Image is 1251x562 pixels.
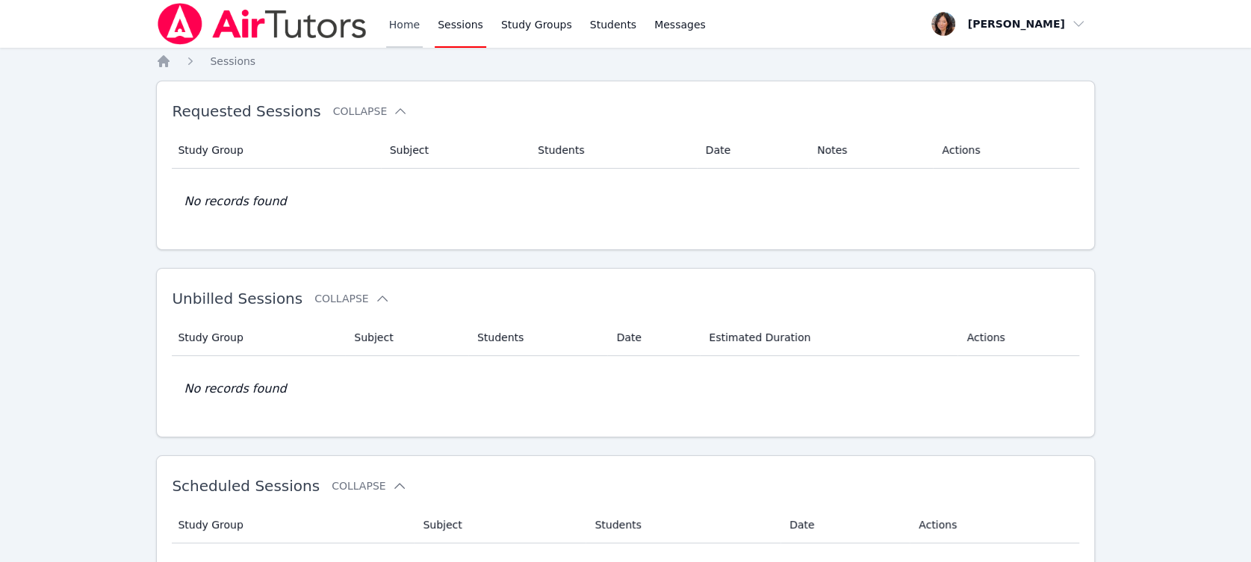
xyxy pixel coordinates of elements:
[172,356,1078,422] td: No records found
[172,477,320,495] span: Scheduled Sessions
[468,319,607,356] th: Students
[586,507,780,543] th: Students
[156,3,367,45] img: Air Tutors
[333,104,408,119] button: Collapse
[332,478,406,493] button: Collapse
[345,319,468,356] th: Subject
[172,102,320,120] span: Requested Sessions
[172,319,345,356] th: Study Group
[808,132,933,169] th: Notes
[697,132,808,169] th: Date
[607,319,700,356] th: Date
[156,54,1094,69] nav: Breadcrumb
[933,132,1078,169] th: Actions
[910,507,1079,543] th: Actions
[172,290,302,307] span: Unbilled Sessions
[414,507,586,543] th: Subject
[314,291,389,306] button: Collapse
[172,169,1078,234] td: No records found
[381,132,529,169] th: Subject
[700,319,957,356] th: Estimated Duration
[172,132,380,169] th: Study Group
[210,55,255,67] span: Sessions
[210,54,255,69] a: Sessions
[957,319,1078,356] th: Actions
[529,132,697,169] th: Students
[780,507,910,543] th: Date
[172,507,414,543] th: Study Group
[654,17,706,32] span: Messages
